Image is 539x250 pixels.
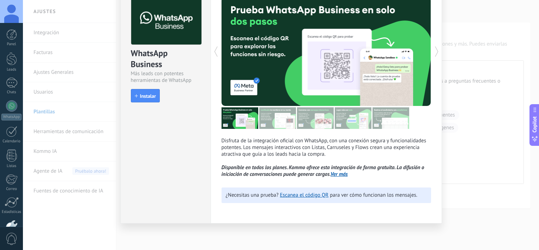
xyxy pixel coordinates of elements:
[373,107,409,129] img: tour_image_cc377002d0016b7ebaeb4dbe65cb2175.png
[222,137,431,178] p: Disfruta de la integración oficial con WhatsApp, con una conexión segura y funcionalidades potent...
[1,210,22,214] div: Estadísticas
[1,42,22,47] div: Panel
[1,164,22,168] div: Listas
[259,107,296,129] img: tour_image_cc27419dad425b0ae96c2716632553fa.png
[226,192,279,198] span: ¿Necesitas una prueba?
[131,89,160,102] button: Instalar
[1,67,22,72] div: Leads
[131,48,200,70] div: WhatsApp Business
[222,164,424,178] i: Disponible en todos los planes. Kommo ofrece esta integración de forma gratuita. La difusión o in...
[280,192,329,198] a: Escanea el código QR
[1,114,22,120] div: WhatsApp
[531,117,538,133] span: Copilot
[1,139,22,144] div: Calendario
[297,107,334,129] img: tour_image_1009fe39f4f058b759f0df5a2b7f6f06.png
[140,94,156,99] span: Instalar
[331,171,348,178] a: Ver más
[222,107,258,129] img: tour_image_7a4924cebc22ed9e3259523e50fe4fd6.png
[1,187,22,191] div: Correo
[131,70,200,84] div: Más leads con potentes herramientas de WhatsApp
[330,192,417,198] span: para ver cómo funcionan los mensajes.
[1,90,22,95] div: Chats
[335,107,371,129] img: tour_image_62c9952fc9cf984da8d1d2aa2c453724.png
